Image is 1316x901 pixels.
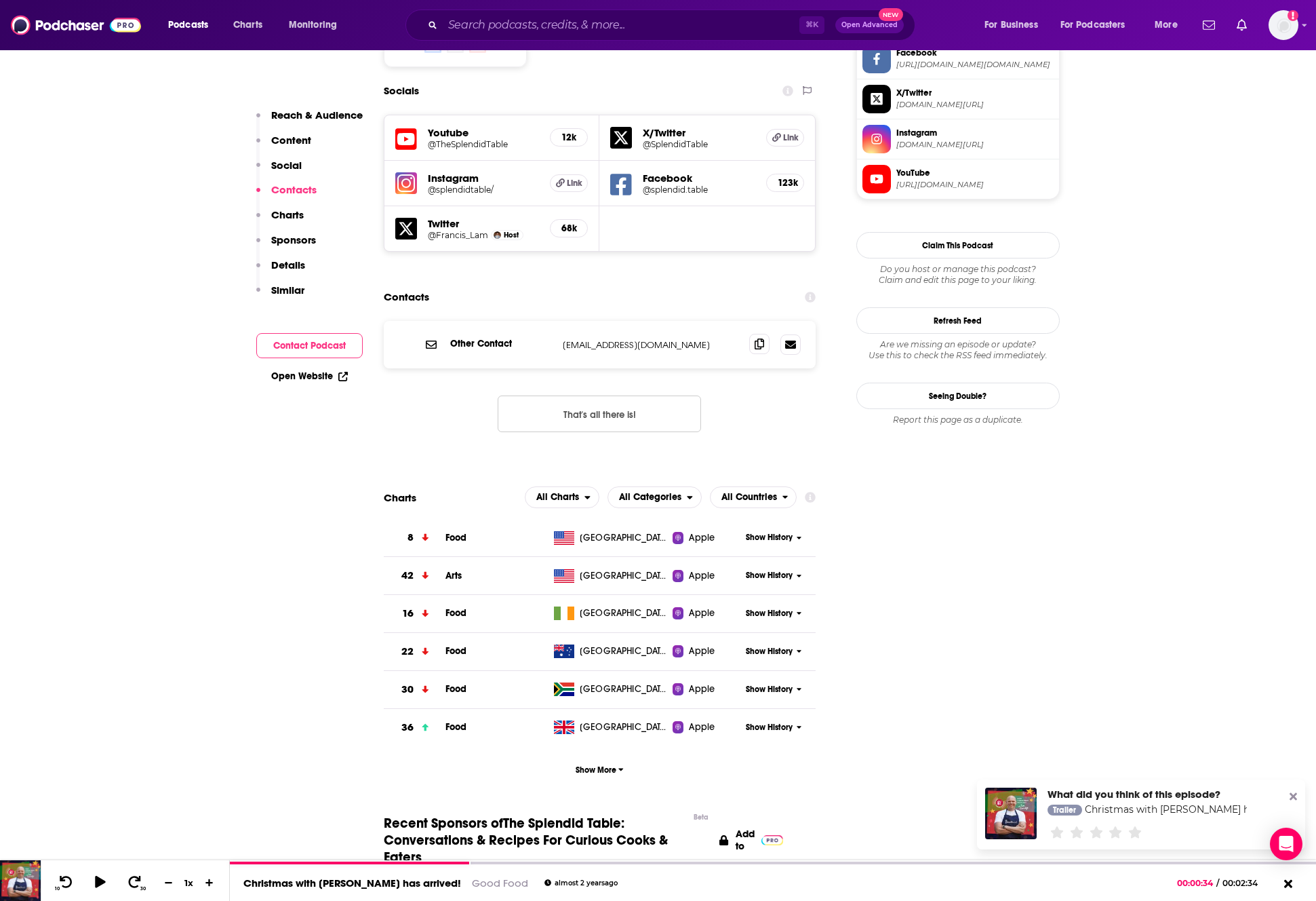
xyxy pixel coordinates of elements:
h2: Contacts [384,284,429,310]
span: Apple [689,645,715,658]
div: Beta [694,813,709,822]
a: Link [766,129,804,147]
h5: Instagram [428,172,540,185]
span: X/Twitter [896,87,1054,99]
a: Food [445,532,467,543]
span: 00:00:34 [1177,878,1216,888]
span: Monitoring [289,16,337,35]
a: Apple [673,683,741,696]
span: Apple [689,607,715,620]
span: More [1155,16,1178,35]
span: https://www.facebook.com/splendid.table [896,60,1054,70]
h2: Categories [607,486,702,508]
a: Apple [673,645,741,658]
p: Similar [271,284,304,296]
a: Show notifications dropdown [1231,14,1252,37]
a: [GEOGRAPHIC_DATA] [549,607,673,620]
button: Show History [741,684,806,695]
span: YouTube [896,167,1054,179]
button: 30 [123,875,148,892]
a: Christmas with Tom Kerridge has arrived! [1048,803,1298,816]
h5: 68k [561,223,576,234]
span: Show History [746,532,793,543]
svg: Add a profile image [1288,10,1298,21]
a: Apple [673,531,741,545]
h3: 16 [402,606,414,621]
span: Apple [689,683,715,696]
span: For Business [984,16,1038,35]
span: instagram.com/splendidtable/ [896,140,1054,150]
span: Show History [746,722,793,733]
span: United States [580,569,668,583]
a: @splendidtable/ [428,185,540,195]
p: Other Contact [450,338,552,349]
h3: 42 [401,568,414,583]
span: Logged in as philtrina.farquharson [1269,10,1298,40]
span: Show History [746,608,793,619]
div: Claim and edit this page to your liking. [856,264,1060,286]
span: twitter.com/SplendidTable [896,100,1054,110]
a: @SplendidTable [643,139,755,149]
button: Claim This Podcast [856,232,1060,258]
span: Trailer [1053,806,1076,814]
button: Social [256,159,302,184]
span: New [879,8,903,21]
span: Show History [746,684,793,695]
a: Francis Lam [494,231,501,239]
button: Refresh Feed [856,307,1060,334]
p: Contacts [271,183,317,196]
h5: Youtube [428,126,540,139]
h3: 8 [407,530,414,545]
div: Report this page as a duplicate. [856,415,1060,425]
button: Show More [384,757,816,782]
div: 1 x [178,877,201,888]
div: What did you think of this episode? [1048,788,1247,801]
h5: Facebook [643,172,755,185]
span: ⌘ K [799,16,824,34]
span: For Podcasters [1060,16,1125,35]
a: Apple [673,607,741,620]
span: Link [783,132,799,143]
button: Charts [256,208,304,233]
a: @splendid.table [643,185,755,195]
span: / [1216,878,1219,888]
img: Christmas with Tom Kerridge has arrived! [985,788,1037,839]
h3: 30 [401,682,414,697]
span: Food [445,683,467,695]
span: Food [445,721,467,733]
a: @TheSplendidTable [428,139,540,149]
button: open menu [525,486,599,508]
input: Search podcasts, credits, & more... [443,14,799,36]
a: [GEOGRAPHIC_DATA] [549,531,673,545]
span: Food [445,607,467,619]
p: Charts [271,208,304,221]
span: Arts [445,570,462,581]
span: United States [580,531,668,545]
a: Add to [719,815,783,866]
a: 8 [384,519,445,556]
span: United Kingdom [580,721,668,734]
button: open menu [159,14,226,36]
h3: 36 [401,720,414,735]
p: Sponsors [271,233,316,246]
p: Reach & Audience [271,109,363,121]
button: Details [256,258,305,284]
span: 00:02:34 [1219,878,1271,888]
a: YouTube[URL][DOMAIN_NAME] [862,165,1054,193]
span: Australia [580,645,668,658]
h5: 12k [561,132,576,143]
button: Similar [256,284,304,309]
button: Show History [741,532,806,543]
span: Instagram [896,127,1054,139]
p: Add to [736,828,755,852]
span: https://www.youtube.com/@TheSplendidTable [896,180,1054,190]
p: Social [271,159,302,172]
button: Show profile menu [1269,10,1298,40]
span: Apple [689,531,715,545]
span: Recent Sponsors of The Splendid Table: Conversations & Recipes For Curious Cooks & Eaters [384,815,687,866]
button: Nothing here. [498,396,701,432]
button: open menu [1145,14,1195,36]
a: 22 [384,633,445,670]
